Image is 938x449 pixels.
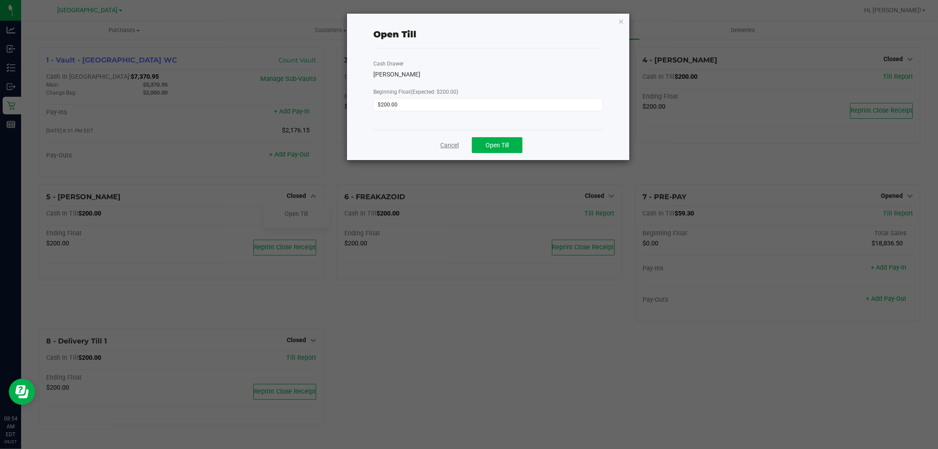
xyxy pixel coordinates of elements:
[9,379,35,405] iframe: Resource center
[472,137,522,153] button: Open Till
[411,89,458,95] span: (Expected: $200.00)
[373,28,416,41] div: Open Till
[373,89,458,95] span: Beginning Float
[373,70,603,79] div: [PERSON_NAME]
[373,60,404,68] label: Cash Drawer
[440,141,459,150] a: Cancel
[485,142,509,149] span: Open Till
